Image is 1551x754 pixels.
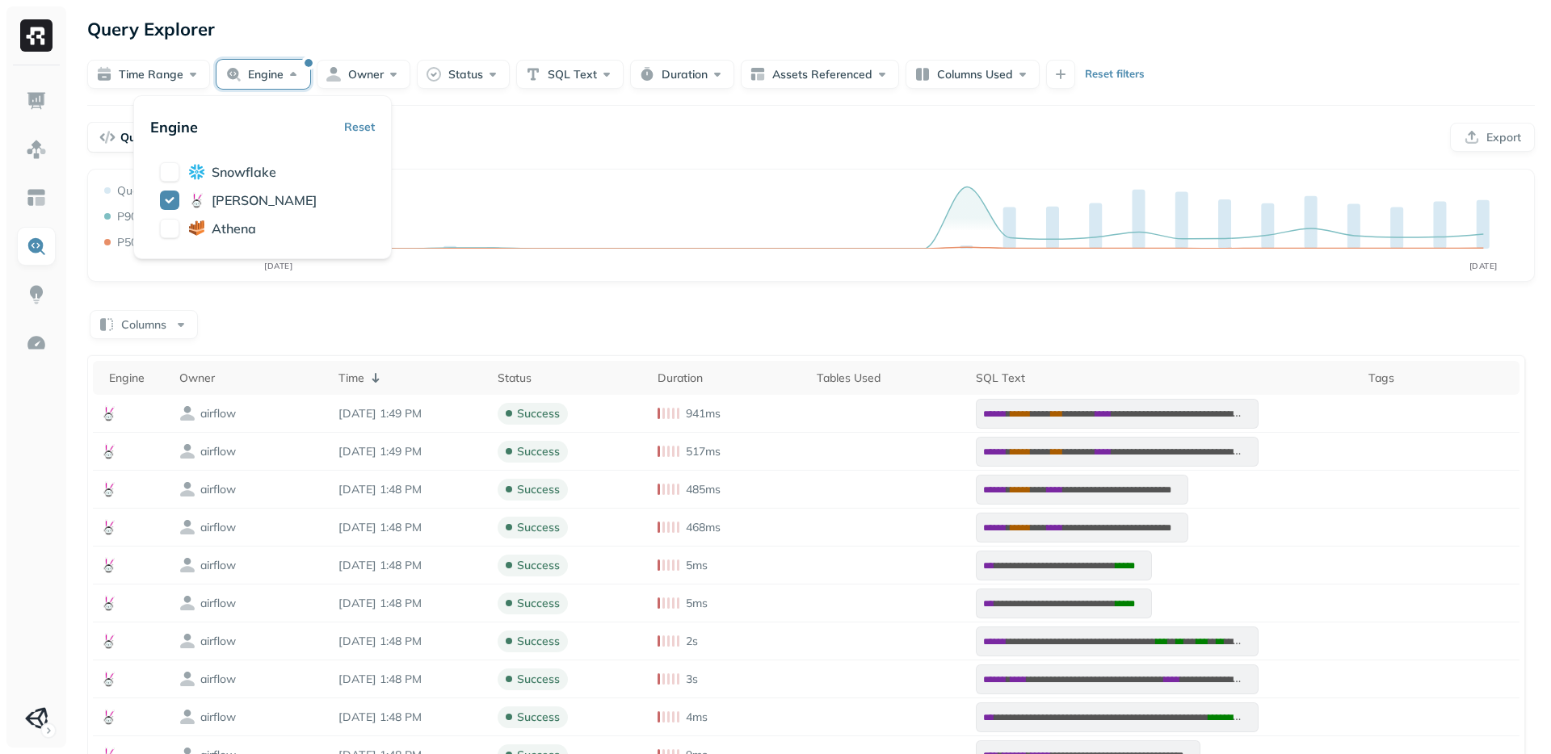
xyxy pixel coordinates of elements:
div: Status [498,371,641,386]
p: 941ms [686,406,721,421]
button: Time Range [87,60,210,89]
p: Queries [120,130,162,145]
img: owner [179,671,195,687]
p: Query Explorer [87,15,215,44]
p: airflow [200,444,236,459]
img: Query Explorer [26,236,47,257]
img: owner [179,443,195,459]
p: 5ms [686,596,708,611]
img: Optimization [26,333,47,354]
p: 517ms [686,444,721,459]
div: Tags [1368,371,1511,386]
button: Status [417,60,510,89]
div: Engine [109,371,163,386]
p: P50 Duration [117,235,185,250]
tspan: [DATE] [1469,261,1498,271]
button: Columns [90,310,198,339]
img: owner [179,633,195,649]
img: owner [179,519,195,535]
img: owner [179,557,195,573]
p: Sep 10, 2025 1:48 PM [338,596,481,611]
p: Reset filters [1085,66,1145,82]
p: Sep 10, 2025 1:48 PM [338,558,481,573]
button: Owner [317,60,410,89]
p: 485ms [686,482,721,497]
tspan: [DATE] [264,261,292,271]
button: Reset [344,112,375,141]
button: Engine [216,60,310,89]
p: Sep 10, 2025 1:48 PM [338,634,481,649]
p: 5ms [686,558,708,573]
p: Sep 10, 2025 1:48 PM [338,710,481,725]
img: Asset Explorer [26,187,47,208]
p: Sep 10, 2025 1:48 PM [338,672,481,687]
p: airflow [200,558,236,573]
p: success [517,520,560,535]
p: Engine [150,118,198,136]
img: owner [179,405,195,421]
button: Duration [630,60,734,89]
span: [PERSON_NAME] [212,192,317,208]
p: success [517,596,560,611]
p: airflow [200,672,236,687]
p: success [517,482,560,497]
p: success [517,634,560,649]
p: 468ms [686,520,721,535]
p: 4ms [686,710,708,725]
p: Sep 10, 2025 1:48 PM [338,520,481,535]
button: SQL Text [516,60,624,89]
p: Sep 10, 2025 1:49 PM [338,444,481,459]
p: success [517,558,560,573]
p: success [517,406,560,421]
p: 2s [686,634,698,649]
p: airflow [200,482,236,497]
p: success [517,710,560,725]
p: Sep 10, 2025 1:48 PM [338,482,481,497]
p: airflow [200,634,236,649]
img: Unity [25,707,48,730]
span: athena [212,220,256,237]
div: Time [338,368,481,387]
p: Queries [117,183,158,199]
div: Duration [658,371,801,386]
span: snowflake [212,164,276,180]
p: Sep 10, 2025 1:49 PM [338,406,481,421]
p: airflow [200,710,236,725]
p: P90 Duration [117,209,185,224]
p: airflow [200,520,236,535]
p: airflow [200,406,236,421]
p: success [517,444,560,459]
button: Export [1450,123,1535,152]
img: Dashboard [26,90,47,111]
button: Columns Used [906,60,1040,89]
button: Assets Referenced [741,60,899,89]
img: Assets [26,139,47,160]
p: 3s [686,672,698,687]
div: Owner [179,371,322,386]
img: owner [179,709,195,725]
img: owner [179,595,195,611]
img: Insights [26,284,47,305]
p: success [517,672,560,687]
img: Ryft [20,19,53,52]
div: Tables Used [817,371,960,386]
div: SQL Text [976,371,1352,386]
img: owner [179,481,195,497]
p: airflow [200,596,236,611]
